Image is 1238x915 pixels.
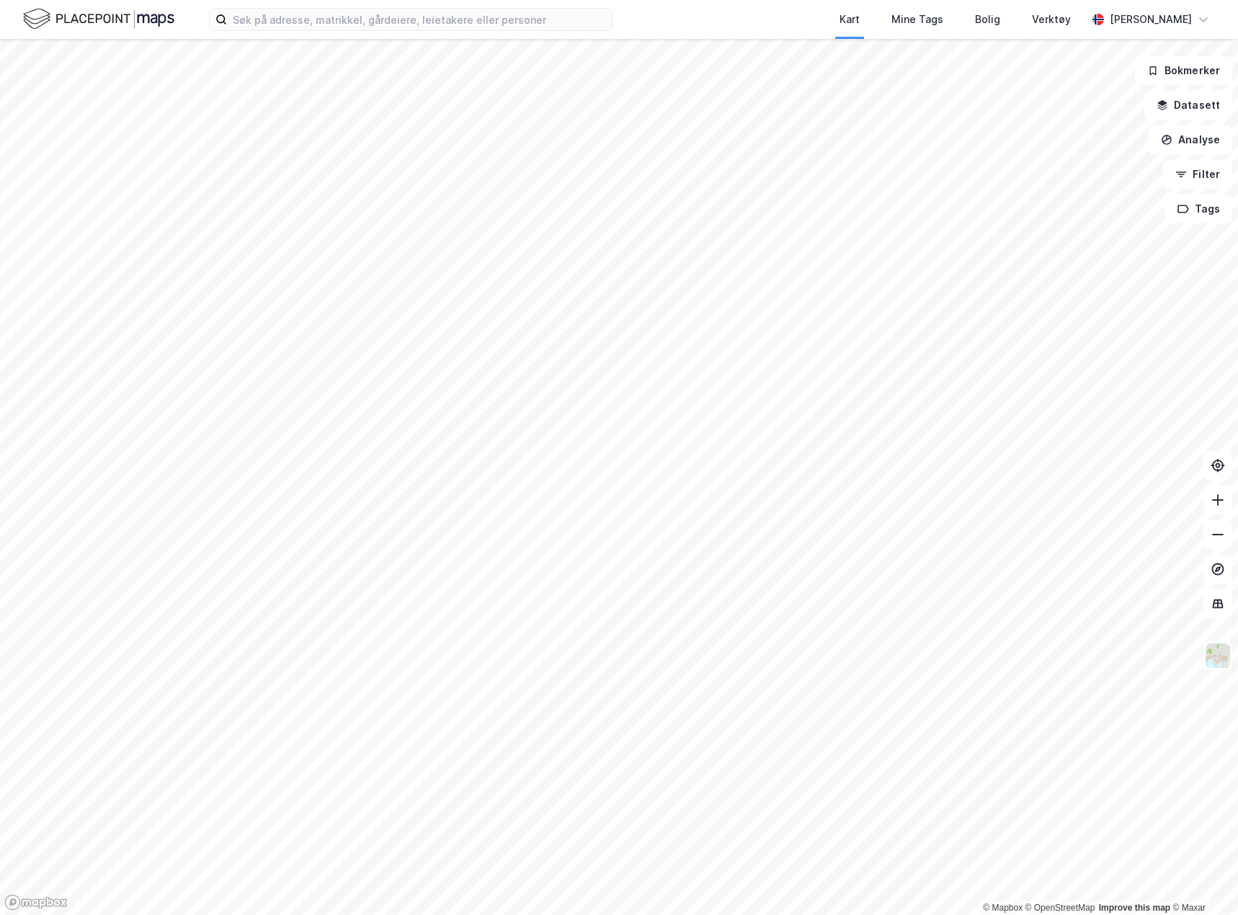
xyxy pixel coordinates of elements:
div: Kontrollprogram for chat [1166,846,1238,915]
div: Mine Tags [891,11,943,28]
div: Verktøy [1032,11,1071,28]
div: Bolig [975,11,1000,28]
div: Kart [840,11,860,28]
img: logo.f888ab2527a4732fd821a326f86c7f29.svg [23,6,174,32]
input: Søk på adresse, matrikkel, gårdeiere, leietakere eller personer [227,9,612,30]
div: [PERSON_NAME] [1110,11,1192,28]
iframe: Chat Widget [1166,846,1238,915]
